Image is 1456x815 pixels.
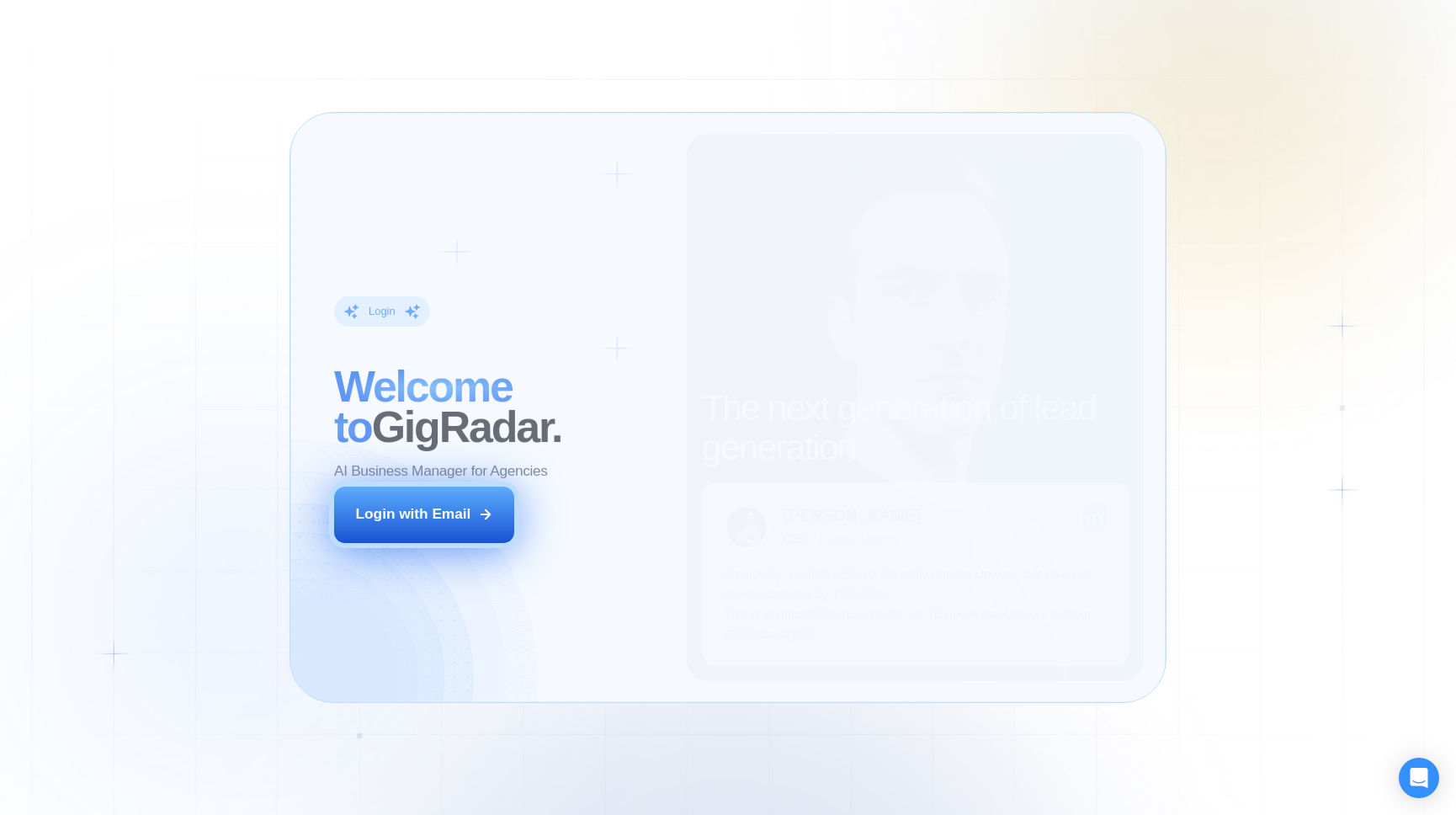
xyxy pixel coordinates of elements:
[724,564,1108,644] p: Previously, we had a 5% to 7% reply rate on Upwork, but now our sales increased by 17%-20%. This ...
[1399,758,1439,798] div: Open Intercom Messenger
[334,362,513,451] span: Welcome to
[334,367,665,447] h2: ‍ GigRadar.
[334,461,548,482] p: AI Business Manager for Agencies
[820,531,900,546] div: Digital Agency
[369,305,396,319] div: Login
[702,388,1129,468] h2: The next generation of lead generation.
[356,504,471,525] div: Login with Email
[784,531,810,546] div: CEO
[334,487,514,543] button: Login with Email
[784,508,921,524] div: [PERSON_NAME]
